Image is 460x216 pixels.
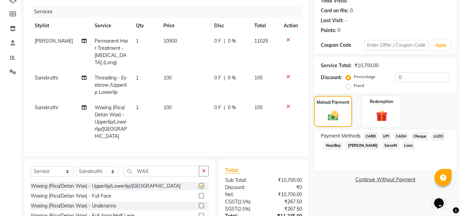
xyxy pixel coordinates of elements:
span: | [224,74,225,82]
th: Price [159,18,210,33]
span: SaveIN [382,142,399,149]
label: Fixed [354,83,364,89]
th: Action [280,18,302,33]
span: 0 % [228,38,236,45]
span: LUZO [431,132,445,140]
button: Apply [431,40,450,51]
span: 0 F [214,38,221,45]
input: Enter Offer / Coupon Code [364,40,428,51]
div: 0 [350,7,353,14]
span: SGST [225,206,237,212]
span: Loan [402,142,415,149]
span: Total [225,167,241,174]
span: [PERSON_NAME] [35,38,73,44]
div: ₹10,700.00 [264,177,307,184]
span: 1 [136,104,139,111]
div: Services [31,5,307,18]
span: 2.5% [239,206,249,212]
label: Percentage [354,74,376,80]
div: Waxing (Rica/Detan Wax) - Full Face [31,192,111,200]
span: 105 [254,104,263,111]
span: 0 F [214,104,221,111]
div: ₹267.50 [264,205,307,213]
span: Permanent Hair Treatment - [MEDICAL_DATA] (Long) [95,38,128,66]
span: 1 [136,75,139,81]
div: Last Visit: [321,17,344,24]
span: CASH [394,132,409,140]
th: Disc [210,18,250,33]
th: Service [91,18,132,33]
span: Payment Methods [321,132,361,140]
div: - [345,17,347,24]
div: Waxing (Rica/Detan Wax) - Underarms [31,202,116,210]
div: ₹10,700.00 [354,62,379,69]
span: Waxing (Rica/Detan Wax) - Upperlip/Lowerlip/[GEOGRAPHIC_DATA] [95,104,127,139]
span: [PERSON_NAME] [346,142,380,149]
div: Points: [321,27,336,34]
input: Search or Scan [124,166,199,176]
th: Total [250,18,280,33]
span: 10500 [163,38,177,44]
span: NearBuy [323,142,343,149]
span: Cheque [411,132,429,140]
span: 11025 [254,38,268,44]
img: _gift.svg [372,109,391,123]
iframe: chat widget [431,189,453,209]
div: ₹10,700.00 [264,191,307,198]
span: 0 F [214,74,221,82]
div: Discount: [321,74,342,81]
div: ( ) [220,198,264,205]
span: Threading - Eyebrow /Upperlip Lowerlip [95,75,127,95]
span: 0 % [228,74,236,82]
span: UPI [381,132,391,140]
span: CGST [225,199,238,205]
span: Sanskruthi [35,75,58,81]
div: Sub Total: [220,177,264,184]
div: Service Total: [321,62,352,69]
th: Stylist [31,18,91,33]
span: 0 % [228,104,236,111]
div: ₹0 [264,184,307,191]
span: 100 [163,75,172,81]
span: Sanskruthi [35,104,58,111]
div: 0 [337,27,340,34]
span: 1 [136,38,139,44]
span: 2.5% [239,199,249,204]
span: | [224,38,225,45]
label: Redemption [370,99,393,105]
img: _cash.svg [324,110,342,122]
div: Card on file: [321,7,349,14]
a: Continue Without Payment [315,176,455,183]
span: | [224,104,225,111]
div: Discount: [220,184,264,191]
div: Net: [220,191,264,198]
label: Manual Payment [317,99,349,105]
span: 105 [254,75,263,81]
span: 100 [163,104,172,111]
div: Coupon Code [321,42,364,49]
div: ₹267.50 [264,198,307,205]
div: Waxing (Rica/Detan Wax) - Upperlip/Lowerlip/[GEOGRAPHIC_DATA] [31,183,180,190]
th: Qty [132,18,159,33]
div: ( ) [220,205,264,213]
span: CARD [363,132,378,140]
